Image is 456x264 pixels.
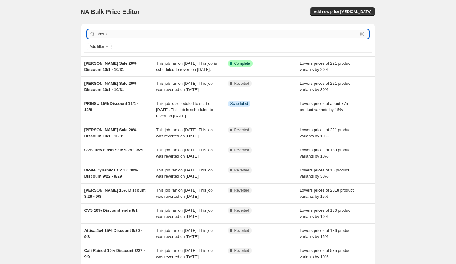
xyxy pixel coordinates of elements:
span: This job is scheduled to start on [DATE]. This job is scheduled to revert on [DATE]. [156,101,213,118]
span: NA Bulk Price Editor [81,8,140,15]
span: Lowers prices of 221 product variants by 20% [300,61,351,72]
button: Add filter [87,43,112,50]
span: This job ran on [DATE]. This job was reverted on [DATE]. [156,168,213,179]
span: PRINSU 15% Discount 11/1 - 12/8 [84,101,139,112]
span: Add new price [MEDICAL_DATA] [314,9,371,14]
span: This job ran on [DATE]. This job was reverted on [DATE]. [156,128,213,138]
span: Complete [234,61,250,66]
span: Diode Dynamics C2 1.0 30% Discount 9/22 - 9/29 [84,168,138,179]
span: Reverted [234,128,249,132]
span: Attica 4x4 15% Discount 8/30 - 9/8 [84,228,142,239]
span: This job ran on [DATE]. This job was reverted on [DATE]. [156,228,213,239]
span: Reverted [234,81,249,86]
span: OVS 10% Flash Sale 9/25 - 9/29 [84,148,144,152]
span: Lowers prices of 15 product variants by 30% [300,168,349,179]
span: Reverted [234,208,249,213]
span: Reverted [234,228,249,233]
span: Lowers prices of 139 product variants by 10% [300,148,351,158]
span: [PERSON_NAME] Sale 20% Discount 10/1 - 10/31 [84,81,137,92]
span: Lowers prices of 186 product variants by 15% [300,228,351,239]
span: Reverted [234,148,249,153]
span: [PERSON_NAME] Sale 20% Discount 10/1 - 10/31 [84,61,137,72]
span: This job ran on [DATE]. This job was reverted on [DATE]. [156,188,213,199]
span: [PERSON_NAME] 15% Discount 8/29 - 9/8 [84,188,146,199]
span: Lowers prices of 136 product variants by 10% [300,208,351,219]
span: This job ran on [DATE]. This job was reverted on [DATE]. [156,148,213,158]
span: Cali Raised 10% Discount 8/27 - 9/9 [84,248,145,259]
span: This job ran on [DATE]. This job was reverted on [DATE]. [156,208,213,219]
span: Reverted [234,188,249,193]
span: Add filter [90,44,104,49]
span: Reverted [234,248,249,253]
span: This job ran on [DATE]. This job was reverted on [DATE]. [156,81,213,92]
span: This job ran on [DATE]. This job was reverted on [DATE]. [156,248,213,259]
span: Reverted [234,168,249,173]
span: OVS 10% Discount ends 9/1 [84,208,138,213]
span: Lowers prices of 2018 product variants by 15% [300,188,354,199]
span: Lowers prices of 221 product variants by 10% [300,128,351,138]
button: Clear [359,31,365,37]
span: Lowers prices of 575 product variants by 10% [300,248,351,259]
span: [PERSON_NAME] Sale 20% Discount 10/1 - 10/31 [84,128,137,138]
span: This job ran on [DATE]. This job is scheduled to revert on [DATE]. [156,61,217,72]
span: Scheduled [230,101,248,106]
span: Lowers prices of 221 product variants by 30% [300,81,351,92]
button: Add new price [MEDICAL_DATA] [310,7,375,16]
span: Lowers prices of about 775 product variants by 15% [300,101,348,112]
